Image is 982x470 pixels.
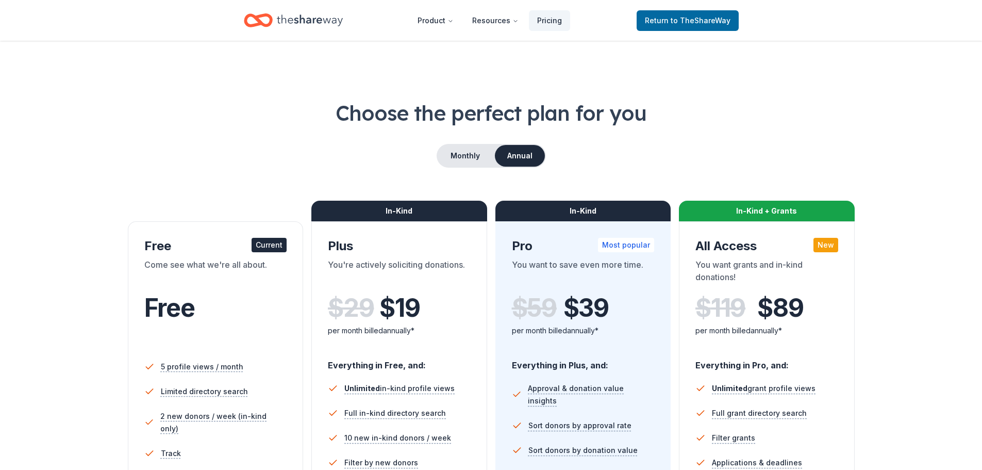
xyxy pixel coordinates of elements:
[495,201,671,221] div: In-Kind
[328,258,471,287] div: You're actively soliciting donations.
[712,384,747,393] span: Unlimited
[512,350,655,372] div: Everything in Plus, and:
[344,384,455,393] span: in-kind profile views
[598,238,654,252] div: Most popular
[344,457,418,469] span: Filter by new donors
[244,8,343,33] a: Home
[528,419,631,432] span: Sort donors by approval rate
[512,238,655,254] div: Pro
[637,10,739,31] a: Returnto TheShareWay
[144,238,287,254] div: Free
[409,8,570,33] nav: Main
[344,384,380,393] span: Unlimited
[528,444,638,457] span: Sort donors by donation value
[563,294,609,322] span: $ 39
[695,325,838,337] div: per month billed annually*
[144,258,287,287] div: Come see what we're all about.
[160,410,287,435] span: 2 new donors / week (in-kind only)
[438,145,493,167] button: Monthly
[645,14,730,27] span: Return
[712,407,807,419] span: Full grant directory search
[328,350,471,372] div: Everything in Free, and:
[344,407,446,419] span: Full in-kind directory search
[671,16,730,25] span: to TheShareWay
[379,294,420,322] span: $ 19
[529,10,570,31] a: Pricing
[528,382,654,407] span: Approval & donation value insights
[512,258,655,287] div: You want to save even more time.
[344,432,451,444] span: 10 new in-kind donors / week
[409,10,462,31] button: Product
[495,145,545,167] button: Annual
[757,294,803,322] span: $ 89
[41,99,941,127] h1: Choose the perfect plan for you
[813,238,838,252] div: New
[328,238,471,254] div: Plus
[161,361,243,373] span: 5 profile views / month
[144,293,195,323] span: Free
[328,325,471,337] div: per month billed annually*
[695,258,838,287] div: You want grants and in-kind donations!
[252,238,287,252] div: Current
[712,457,802,469] span: Applications & deadlines
[512,325,655,337] div: per month billed annually*
[695,350,838,372] div: Everything in Pro, and:
[161,385,248,398] span: Limited directory search
[712,384,815,393] span: grant profile views
[679,201,855,221] div: In-Kind + Grants
[311,201,487,221] div: In-Kind
[464,10,527,31] button: Resources
[161,447,181,460] span: Track
[695,238,838,254] div: All Access
[712,432,755,444] span: Filter grants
